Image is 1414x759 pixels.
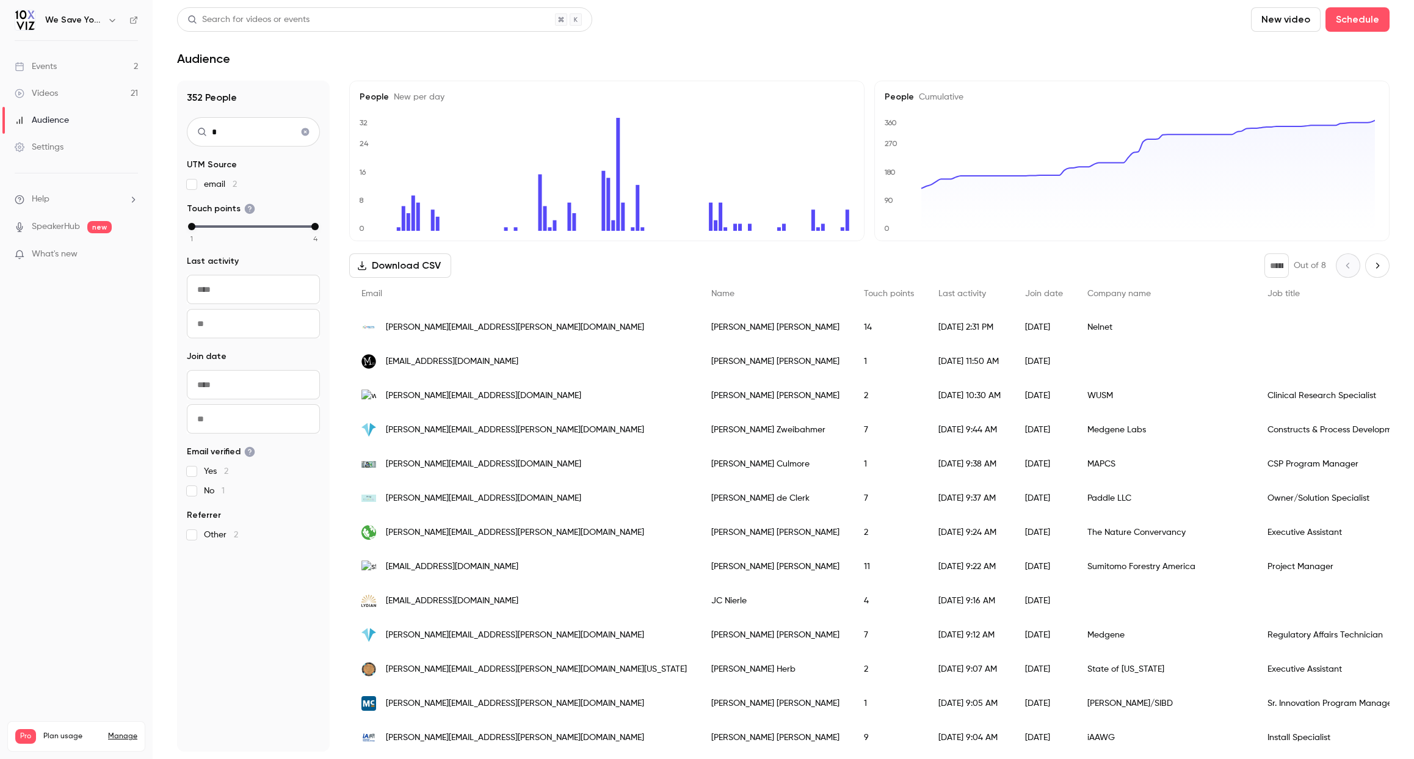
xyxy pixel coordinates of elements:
img: oha.oregon.gov [361,662,376,677]
span: No [204,485,225,497]
div: [DATE] 9:16 AM [926,584,1013,618]
span: Join date [187,350,227,363]
span: new [87,221,112,233]
span: Touch points [187,203,255,215]
h5: People [360,91,854,103]
span: [PERSON_NAME][EMAIL_ADDRESS][PERSON_NAME][DOMAIN_NAME][US_STATE] [386,663,687,676]
span: [PERSON_NAME][EMAIL_ADDRESS][PERSON_NAME][DOMAIN_NAME] [386,526,644,539]
span: [PERSON_NAME][EMAIL_ADDRESS][PERSON_NAME][DOMAIN_NAME] [386,697,644,710]
span: What's new [32,248,78,261]
text: 24 [360,139,369,148]
div: [PERSON_NAME] [PERSON_NAME] [699,344,852,379]
div: [DATE] 9:38 AM [926,447,1013,481]
text: 32 [360,118,368,127]
img: medgenelabs.com [361,628,376,642]
span: Pro [15,729,36,744]
span: [PERSON_NAME][EMAIL_ADDRESS][PERSON_NAME][DOMAIN_NAME] [386,424,644,437]
div: [DATE] [1013,652,1075,686]
img: mdcharters.org [361,461,376,468]
span: 4 [313,233,317,244]
div: [PERSON_NAME] [PERSON_NAME] [699,310,852,344]
div: [PERSON_NAME] [PERSON_NAME] [699,550,852,584]
div: [DATE] 9:07 AM [926,652,1013,686]
div: Search for videos or events [187,13,310,26]
img: wustl.edu [361,390,376,402]
span: Help [32,193,49,206]
a: SpeakerHub [32,220,80,233]
button: New video [1251,7,1321,32]
input: To [187,309,320,338]
span: [PERSON_NAME][EMAIL_ADDRESS][DOMAIN_NAME] [386,390,581,402]
span: [PERSON_NAME][EMAIL_ADDRESS][PERSON_NAME][DOMAIN_NAME] [386,321,644,334]
div: [DATE] [1013,310,1075,344]
div: 11 [852,550,926,584]
div: WUSM [1075,379,1255,413]
p: Out of 8 [1294,260,1326,272]
div: min [188,223,195,230]
div: 1 [852,447,926,481]
span: 1 [190,233,193,244]
a: Manage [108,732,137,741]
span: email [204,178,237,191]
div: 7 [852,618,926,652]
img: iaawg.com [361,730,376,745]
div: [DATE] 9:12 AM [926,618,1013,652]
img: paddlesavvy.com [361,495,376,503]
text: 270 [885,139,897,148]
div: Events [15,60,57,73]
li: help-dropdown-opener [15,193,138,206]
div: 2 [852,379,926,413]
div: [DATE] [1013,515,1075,550]
img: mckesson.com [361,696,376,711]
div: Nelnet [1075,310,1255,344]
text: 0 [884,224,890,233]
div: [PERSON_NAME] [PERSON_NAME] [699,686,852,721]
img: morsemicro.com [361,354,376,369]
div: [DATE] [1013,618,1075,652]
div: [DATE] 9:22 AM [926,550,1013,584]
div: Videos [15,87,58,100]
div: [DATE] [1013,584,1075,618]
span: [EMAIL_ADDRESS][DOMAIN_NAME] [386,355,518,368]
div: [DATE] [1013,344,1075,379]
span: Name [711,289,734,298]
div: 2 [852,652,926,686]
img: lydianenergy.com [361,595,376,607]
span: Join date [1025,289,1063,298]
div: max [311,223,319,230]
span: Yes [204,465,228,478]
div: [DATE] 9:37 AM [926,481,1013,515]
div: [DATE] [1013,379,1075,413]
div: [PERSON_NAME] [PERSON_NAME] [699,618,852,652]
span: [PERSON_NAME][EMAIL_ADDRESS][DOMAIN_NAME] [386,458,581,471]
span: Cumulative [914,93,963,101]
div: 1 [852,344,926,379]
div: 2 [852,515,926,550]
text: 0 [359,224,364,233]
h1: Audience [177,51,230,66]
span: 2 [233,180,237,189]
text: 360 [885,118,897,127]
div: [DATE] 9:05 AM [926,686,1013,721]
div: [DATE] [1013,447,1075,481]
div: [DATE] [1013,721,1075,755]
div: [DATE] 9:44 AM [926,413,1013,447]
input: From [187,275,320,304]
h1: 352 People [187,90,320,105]
div: [PERSON_NAME] [PERSON_NAME] [699,379,852,413]
div: [DATE] [1013,481,1075,515]
input: To [187,404,320,434]
div: [DATE] 10:30 AM [926,379,1013,413]
img: factsmgt.com [361,320,376,335]
div: [DATE] 2:31 PM [926,310,1013,344]
div: MAPCS [1075,447,1255,481]
div: [DATE] 11:50 AM [926,344,1013,379]
span: Job title [1267,289,1300,298]
span: Last activity [187,255,239,267]
h5: People [885,91,1379,103]
div: Medgene Labs [1075,413,1255,447]
span: Other [204,529,238,541]
button: Download CSV [349,253,451,278]
span: New per day [389,93,444,101]
span: Touch points [864,289,914,298]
